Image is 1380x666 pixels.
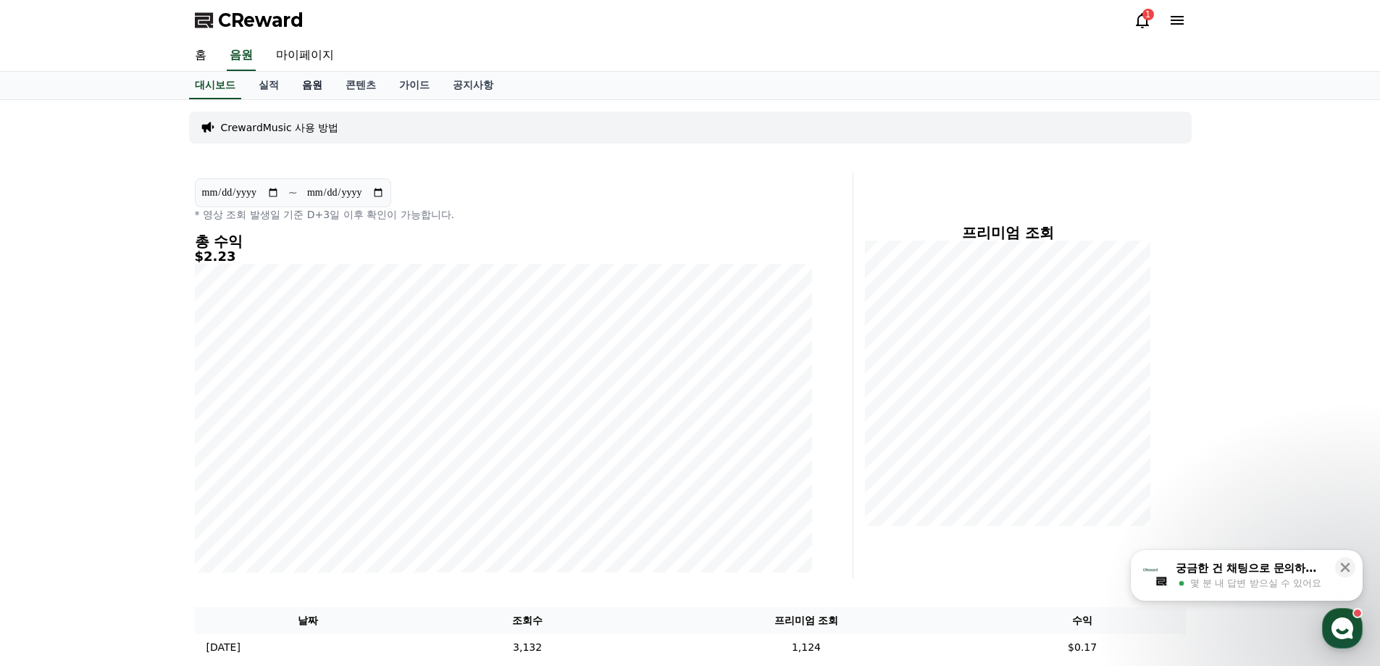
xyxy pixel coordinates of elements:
[46,481,54,493] span: 홈
[218,9,304,32] span: CReward
[247,72,290,99] a: 실적
[334,72,388,99] a: 콘텐츠
[195,249,812,264] h5: $2.23
[133,482,150,494] span: 대화
[865,225,1151,241] h4: 프리미엄 조회
[189,72,241,99] a: 대시보드
[206,640,241,655] p: [DATE]
[195,233,812,249] h4: 총 수익
[264,41,346,71] a: 마이페이지
[979,634,1186,661] td: $0.17
[979,607,1186,634] th: 수익
[1134,12,1151,29] a: 1
[224,481,241,493] span: 설정
[221,120,339,135] a: CrewardMusic 사용 방법
[633,607,979,634] th: 프리미엄 조회
[183,41,218,71] a: 홈
[195,607,422,634] th: 날짜
[96,459,187,496] a: 대화
[288,184,298,201] p: ~
[195,9,304,32] a: CReward
[441,72,505,99] a: 공지사항
[422,607,633,634] th: 조회수
[633,634,979,661] td: 1,124
[227,41,256,71] a: 음원
[4,459,96,496] a: 홈
[388,72,441,99] a: 가이드
[195,207,812,222] p: * 영상 조회 발생일 기준 D+3일 이후 확인이 가능합니다.
[1142,9,1154,20] div: 1
[187,459,278,496] a: 설정
[290,72,334,99] a: 음원
[422,634,633,661] td: 3,132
